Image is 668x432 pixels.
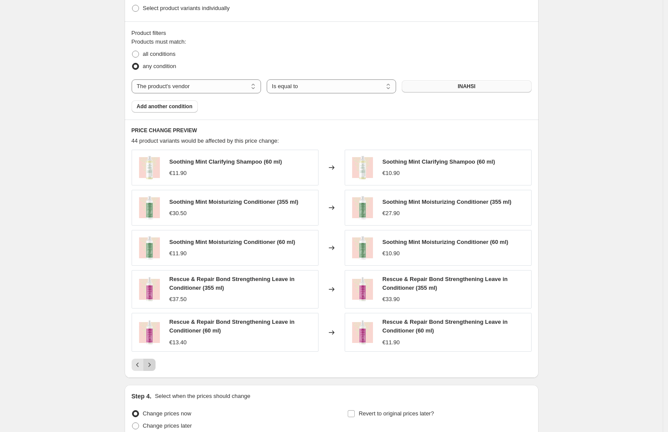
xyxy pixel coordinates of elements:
[383,338,400,347] div: €11.90
[143,63,176,69] span: any condition
[170,158,282,165] span: Soothing Mint Clarifying Shampoo (60 ml)
[170,209,187,218] div: €30.50
[383,319,508,334] span: Rescue & Repair Bond Strengthening Leave in Conditioner (60 ml)
[170,295,187,304] div: €37.50
[136,276,163,302] img: lockenkopf-inahsi-rescue-repair-bond-strengthening-leave-in-conditioner-12oz_091b7c93-0c94-4e1b-a...
[383,239,509,245] span: Soothing Mint Moisturizing Conditioner (60 ml)
[383,169,400,178] div: €10.90
[143,5,230,11] span: Select product variants individually
[155,392,250,401] p: Select when the prices should change
[132,38,186,45] span: Products must match:
[137,103,193,110] span: Add another condition
[136,154,163,181] img: lockenkopf-inahsi-soothing-mint-sulfate-free-clarifying-shampoo-12oz_55596292-0b25-425e-8fb6-0200...
[132,359,156,371] nav: Pagination
[132,127,532,134] h6: PRICE CHANGE PREVIEW
[132,137,279,144] span: 44 product variants would be affected by this price change:
[383,295,400,304] div: €33.90
[170,169,187,178] div: €11.90
[349,195,376,221] img: lockenkopf-inahsi-soothing-mint-moisturizing-conditioner-12oz_c2319464-3b6b-4f12-8707-113df3fcd70...
[349,276,376,302] img: lockenkopf-inahsi-rescue-repair-bond-strengthening-leave-in-conditioner-12oz_091b7c93-0c94-4e1b-a...
[458,83,475,90] span: INAHSI
[136,235,163,261] img: lockenkopf-inahsi-soothing-mint-moisturizing-conditioner-12oz_c2319464-3b6b-4f12-8707-113df3fcd70...
[143,410,191,417] span: Change prices now
[383,249,400,258] div: €10.90
[349,319,376,346] img: lockenkopf-inahsi-rescue-repair-bond-strengthening-leave-in-conditioner-12oz_091b7c93-0c94-4e1b-a...
[136,319,163,346] img: lockenkopf-inahsi-rescue-repair-bond-strengthening-leave-in-conditioner-12oz_091b7c93-0c94-4e1b-a...
[170,249,187,258] div: €11.90
[143,359,156,371] button: Next
[132,392,152,401] h2: Step 4.
[170,199,298,205] span: Soothing Mint Moisturizing Conditioner (355 ml)
[136,195,163,221] img: lockenkopf-inahsi-soothing-mint-moisturizing-conditioner-12oz_c2319464-3b6b-4f12-8707-113df3fcd70...
[170,239,295,245] span: Soothing Mint Moisturizing Conditioner (60 ml)
[132,100,198,113] button: Add another condition
[143,422,192,429] span: Change prices later
[402,80,531,93] button: INAHSI
[383,158,495,165] span: Soothing Mint Clarifying Shampoo (60 ml)
[383,199,512,205] span: Soothing Mint Moisturizing Conditioner (355 ml)
[383,276,508,291] span: Rescue & Repair Bond Strengthening Leave in Conditioner (355 ml)
[383,209,400,218] div: €27.90
[349,154,376,181] img: lockenkopf-inahsi-soothing-mint-sulfate-free-clarifying-shampoo-12oz_55596292-0b25-425e-8fb6-0200...
[170,338,187,347] div: €13.40
[170,319,295,334] span: Rescue & Repair Bond Strengthening Leave in Conditioner (60 ml)
[359,410,434,417] span: Revert to original prices later?
[132,29,532,38] div: Product filters
[143,51,176,57] span: all conditions
[170,276,295,291] span: Rescue & Repair Bond Strengthening Leave in Conditioner (355 ml)
[132,359,144,371] button: Previous
[349,235,376,261] img: lockenkopf-inahsi-soothing-mint-moisturizing-conditioner-12oz_c2319464-3b6b-4f12-8707-113df3fcd70...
